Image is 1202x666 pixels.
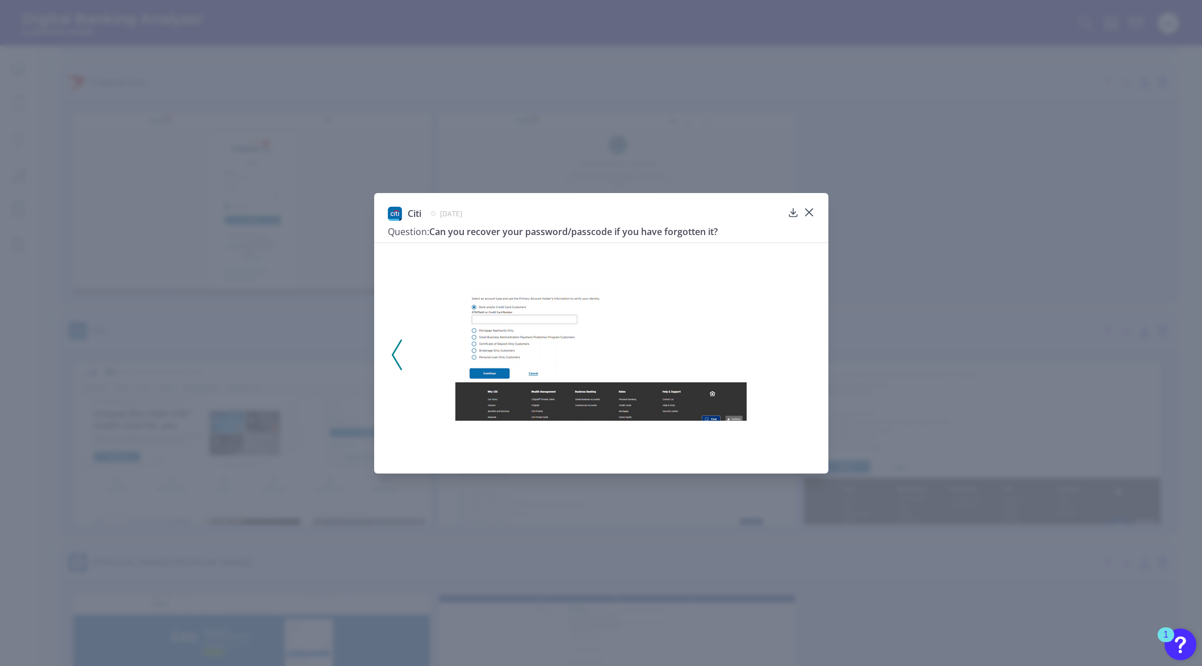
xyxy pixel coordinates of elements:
div: 1 [1163,635,1169,650]
span: Question: [388,225,429,238]
span: Citi [408,207,421,220]
span: [DATE] [440,209,462,219]
button: Open Resource Center, 1 new notification [1165,629,1196,660]
h3: Can you recover your password/passcode if you have forgotten it? [388,225,783,238]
